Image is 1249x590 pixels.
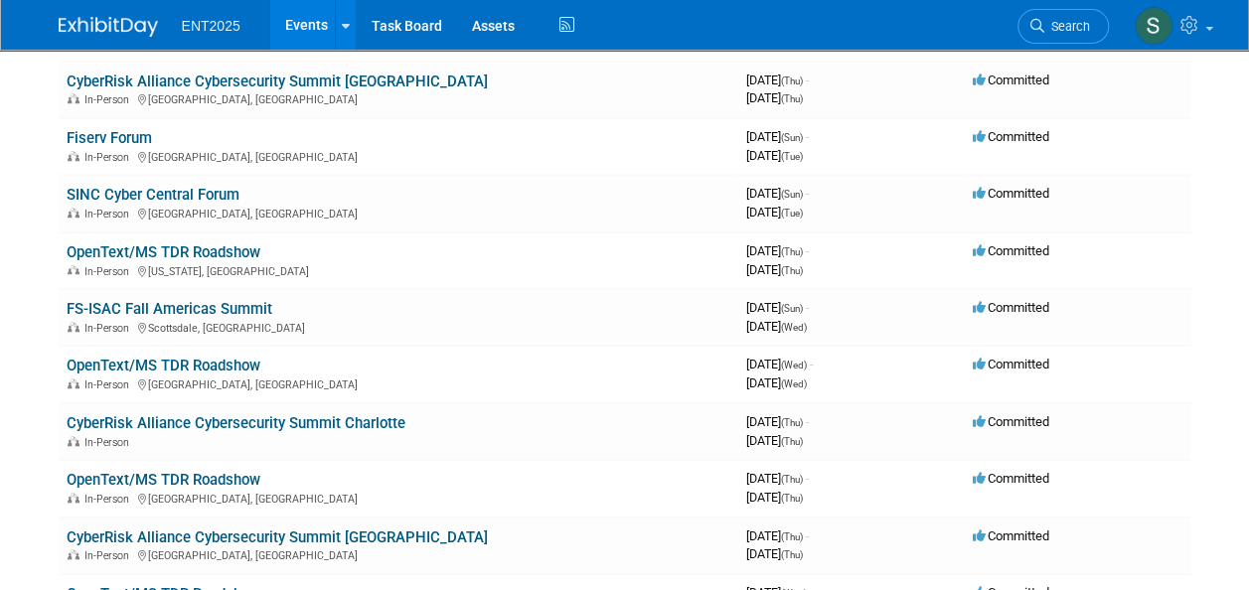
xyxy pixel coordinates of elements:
[68,493,79,503] img: In-Person Event
[781,493,803,504] span: (Thu)
[68,322,79,332] img: In-Person Event
[781,151,803,162] span: (Tue)
[84,378,135,391] span: In-Person
[781,189,803,200] span: (Sun)
[182,18,240,34] span: ENT2025
[84,208,135,221] span: In-Person
[806,528,809,543] span: -
[781,549,803,560] span: (Thu)
[746,414,809,429] span: [DATE]
[746,546,803,561] span: [DATE]
[67,414,405,432] a: CyberRisk Alliance Cybersecurity Summit Charlotte
[746,205,803,220] span: [DATE]
[746,262,803,277] span: [DATE]
[746,528,809,543] span: [DATE]
[806,186,809,201] span: -
[67,129,152,147] a: Fiserv Forum
[781,265,803,276] span: (Thu)
[67,375,730,391] div: [GEOGRAPHIC_DATA], [GEOGRAPHIC_DATA]
[59,17,158,37] img: ExhibitDay
[67,357,260,374] a: OpenText/MS TDR Roadshow
[806,73,809,87] span: -
[973,129,1049,144] span: Committed
[746,243,809,258] span: [DATE]
[806,243,809,258] span: -
[67,186,239,204] a: SINC Cyber Central Forum
[84,322,135,335] span: In-Person
[781,436,803,447] span: (Thu)
[781,360,807,370] span: (Wed)
[746,148,803,163] span: [DATE]
[746,90,803,105] span: [DATE]
[806,300,809,315] span: -
[746,186,809,201] span: [DATE]
[746,433,803,448] span: [DATE]
[67,262,730,278] div: [US_STATE], [GEOGRAPHIC_DATA]
[973,300,1049,315] span: Committed
[84,549,135,562] span: In-Person
[67,73,488,90] a: CyberRisk Alliance Cybersecurity Summit [GEOGRAPHIC_DATA]
[781,93,803,104] span: (Thu)
[68,93,79,103] img: In-Person Event
[68,436,79,446] img: In-Person Event
[84,436,135,449] span: In-Person
[781,531,803,542] span: (Thu)
[68,378,79,388] img: In-Person Event
[806,471,809,486] span: -
[781,303,803,314] span: (Sun)
[746,319,807,334] span: [DATE]
[67,528,488,546] a: CyberRisk Alliance Cybersecurity Summit [GEOGRAPHIC_DATA]
[781,378,807,389] span: (Wed)
[746,490,803,505] span: [DATE]
[781,474,803,485] span: (Thu)
[781,322,807,333] span: (Wed)
[973,186,1049,201] span: Committed
[973,73,1049,87] span: Committed
[746,357,813,371] span: [DATE]
[68,151,79,161] img: In-Person Event
[1017,9,1109,44] a: Search
[67,300,272,318] a: FS-ISAC Fall Americas Summit
[68,265,79,275] img: In-Person Event
[781,246,803,257] span: (Thu)
[67,90,730,106] div: [GEOGRAPHIC_DATA], [GEOGRAPHIC_DATA]
[973,357,1049,371] span: Committed
[84,265,135,278] span: In-Person
[781,208,803,219] span: (Tue)
[781,132,803,143] span: (Sun)
[746,129,809,144] span: [DATE]
[746,375,807,390] span: [DATE]
[746,471,809,486] span: [DATE]
[781,75,803,86] span: (Thu)
[973,528,1049,543] span: Committed
[67,546,730,562] div: [GEOGRAPHIC_DATA], [GEOGRAPHIC_DATA]
[67,148,730,164] div: [GEOGRAPHIC_DATA], [GEOGRAPHIC_DATA]
[67,319,730,335] div: Scottsdale, [GEOGRAPHIC_DATA]
[67,243,260,261] a: OpenText/MS TDR Roadshow
[746,300,809,315] span: [DATE]
[973,243,1049,258] span: Committed
[781,417,803,428] span: (Thu)
[67,205,730,221] div: [GEOGRAPHIC_DATA], [GEOGRAPHIC_DATA]
[67,471,260,489] a: OpenText/MS TDR Roadshow
[1044,19,1090,34] span: Search
[973,471,1049,486] span: Committed
[84,493,135,506] span: In-Person
[746,73,809,87] span: [DATE]
[84,151,135,164] span: In-Person
[67,490,730,506] div: [GEOGRAPHIC_DATA], [GEOGRAPHIC_DATA]
[84,93,135,106] span: In-Person
[1135,7,1172,45] img: Stephanie Silva
[806,129,809,144] span: -
[973,414,1049,429] span: Committed
[806,414,809,429] span: -
[68,208,79,218] img: In-Person Event
[68,549,79,559] img: In-Person Event
[810,357,813,371] span: -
